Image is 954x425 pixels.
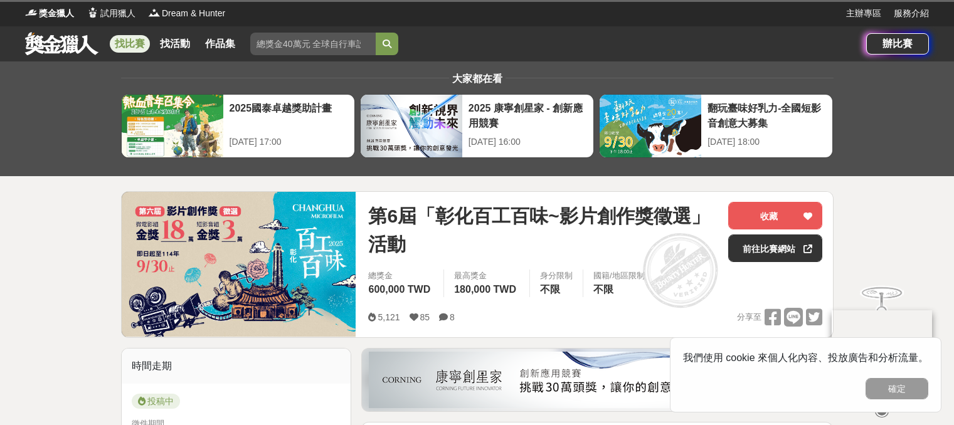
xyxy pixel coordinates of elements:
[122,349,351,384] div: 時間走期
[100,7,135,20] span: 試用獵人
[593,284,613,295] span: 不限
[122,192,356,337] img: Cover Image
[230,101,348,129] div: 2025國泰卓越獎助計畫
[469,101,587,129] div: 2025 康寧創星家 - 創新應用競賽
[378,312,400,322] span: 5,121
[708,135,826,149] div: [DATE] 18:00
[162,7,225,20] span: Dream & Hunter
[454,284,516,295] span: 180,000 TWD
[360,94,594,158] a: 2025 康寧創星家 - 創新應用競賽[DATE] 16:00
[450,312,455,322] span: 8
[369,352,825,408] img: be6ed63e-7b41-4cb8-917a-a53bd949b1b4.png
[121,94,355,158] a: 2025國泰卓越獎助計畫[DATE] 17:00
[737,308,761,327] span: 分享至
[368,202,718,258] span: 第6屆「彰化百工百味~影片創作獎徵選」活動
[728,234,822,262] a: 前往比賽網站
[155,35,195,53] a: 找活動
[87,7,135,20] a: Logo試用獵人
[250,33,376,55] input: 總獎金40萬元 全球自行車設計比賽
[200,35,240,53] a: 作品集
[846,7,881,20] a: 主辦專區
[132,394,180,409] span: 投稿中
[469,135,587,149] div: [DATE] 16:00
[683,352,928,363] span: 我們使用 cookie 來個人化內容、投放廣告和分析流量。
[148,6,161,19] img: Logo
[593,270,645,282] div: 國籍/地區限制
[449,73,506,84] span: 大家都在看
[420,312,430,322] span: 85
[866,33,929,55] a: 辦比賽
[728,202,822,229] button: 收藏
[110,35,150,53] a: 找比賽
[87,6,99,19] img: Logo
[708,101,826,129] div: 翻玩臺味好乳力-全國短影音創意大募集
[866,378,928,399] button: 確定
[368,284,430,295] span: 600,000 TWD
[368,270,433,282] span: 總獎金
[230,135,348,149] div: [DATE] 17:00
[454,270,519,282] span: 最高獎金
[599,94,833,158] a: 翻玩臺味好乳力-全國短影音創意大募集[DATE] 18:00
[540,284,560,295] span: 不限
[894,7,929,20] a: 服務介紹
[25,7,74,20] a: Logo獎金獵人
[25,6,38,19] img: Logo
[39,7,74,20] span: 獎金獵人
[540,270,573,282] div: 身分限制
[148,7,225,20] a: LogoDream & Hunter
